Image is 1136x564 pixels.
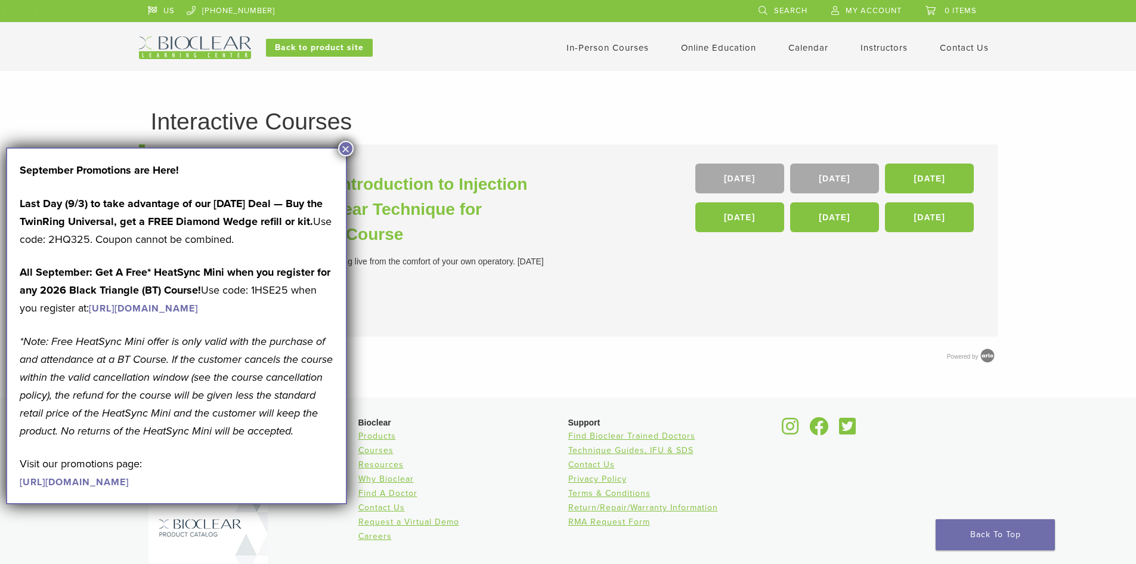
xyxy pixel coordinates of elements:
a: Contact Us [940,42,989,53]
p: Use code: 2HQ325. Coupon cannot be combined. [20,195,333,248]
a: Bioclear [806,424,833,436]
p: Use code: 1HSE25 when you register at: [20,263,333,317]
a: Request a Virtual Demo [358,517,459,527]
a: Online Education [681,42,756,53]
a: Bioclear [835,424,860,436]
a: Products [358,431,396,441]
a: [DATE] [695,202,784,232]
a: Find A Doctor [358,488,417,498]
a: Bioclear [778,424,803,436]
div: , , , , , [695,164,977,238]
a: Contact Us [358,503,405,513]
em: *Note: Free HeatSync Mini offer is only valid with the purchase of and attendance at a BT Course.... [20,335,333,437]
span: Bioclear [358,418,391,427]
a: Careers [358,531,392,541]
button: Close [338,141,354,156]
a: [DATE] [790,164,879,193]
a: [DATE] [885,202,974,232]
a: Instructors [860,42,908,53]
a: Terms & Conditions [568,488,651,498]
a: Calendar [788,42,828,53]
img: Arlo training & Event Software [979,347,996,365]
a: [URL][DOMAIN_NAME] [20,476,129,488]
p: Visit our promotions page: [20,455,333,491]
strong: All September: Get A Free* HeatSync Mini when you register for any 2026 Black Triangle (BT) Course! [20,266,330,297]
a: [URL][DOMAIN_NAME] [89,303,198,315]
a: Powered by [947,353,998,360]
span: My Account [846,6,902,16]
a: Find Bioclear Trained Doctors [568,431,695,441]
span: Support [568,418,600,427]
a: Back To Top [936,519,1055,550]
strong: September Promotions are Here! [20,164,179,177]
div: Learn about Bioclear and Heated Injection Molding live from the comfort of your own operatory. [D... [165,255,571,268]
a: [DATE] [695,164,784,193]
a: Privacy Policy [568,474,627,484]
img: Bioclear [139,36,251,59]
a: [DATE] [885,164,974,193]
a: RMA Request Form [568,517,650,527]
a: An Interactive Virtual Introduction to Injection Molding and The Bioclear Technique for Composite... [165,172,571,247]
strong: Last Day (9/3) to take advantage of our [DATE] Deal — Buy the TwinRing Universal, get a FREE Diam... [20,197,323,228]
a: Return/Repair/Warranty Information [568,503,718,513]
a: In-Person Courses [567,42,649,53]
a: Back to product site [266,39,373,57]
span: 0 items [945,6,977,16]
a: Courses [358,445,394,455]
a: [DATE] [790,202,879,232]
a: Contact Us [568,460,615,470]
span: Search [774,6,807,16]
a: Why Bioclear [358,474,414,484]
a: Resources [358,460,404,470]
a: Technique Guides, IFU & SDS [568,445,694,455]
h1: Interactive Courses [151,110,986,133]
